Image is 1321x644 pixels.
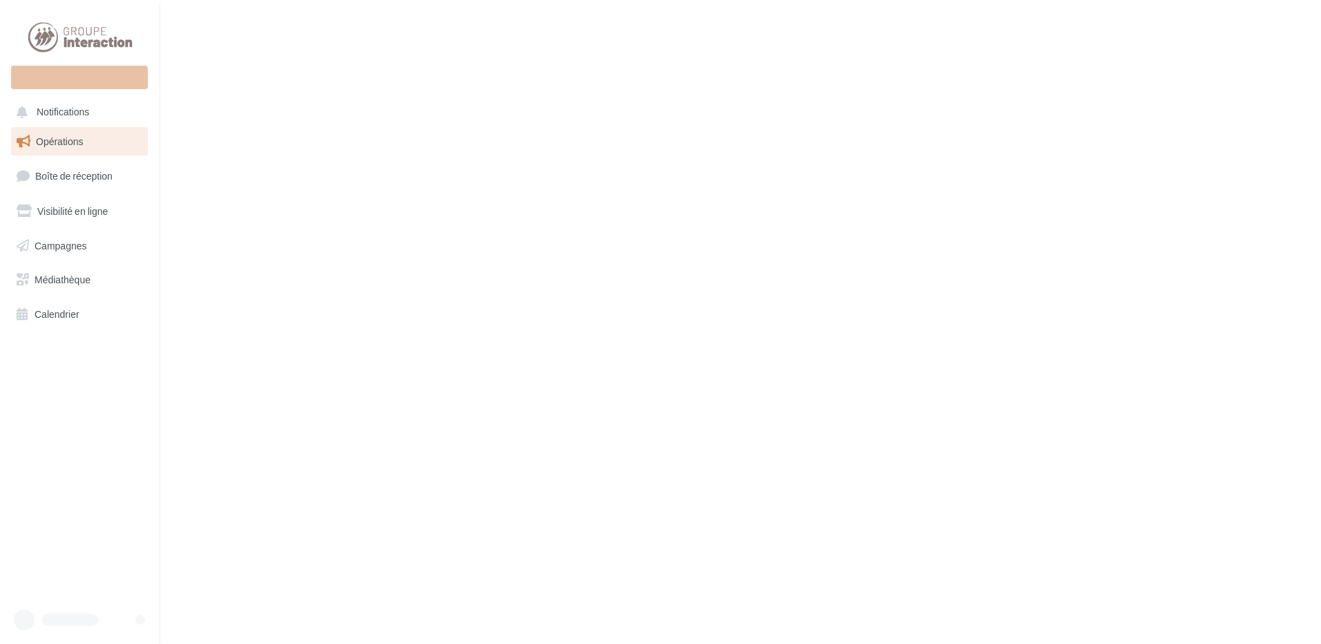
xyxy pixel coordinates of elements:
[8,231,151,261] a: Campagnes
[37,106,89,118] span: Notifications
[8,300,151,329] a: Calendrier
[8,161,151,191] a: Boîte de réception
[11,66,148,89] div: Nouvelle campagne
[8,197,151,226] a: Visibilité en ligne
[8,127,151,156] a: Opérations
[8,265,151,294] a: Médiathèque
[35,239,87,251] span: Campagnes
[37,205,108,217] span: Visibilité en ligne
[35,170,113,182] span: Boîte de réception
[35,308,79,320] span: Calendrier
[36,135,83,147] span: Opérations
[35,274,91,285] span: Médiathèque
